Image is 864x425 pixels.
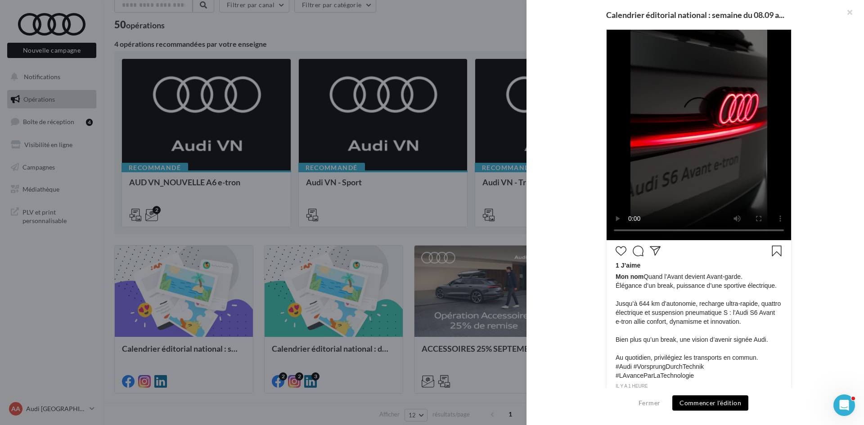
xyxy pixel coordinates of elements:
svg: Commenter [633,246,643,256]
span: Calendrier éditorial national : semaine du 08.09 a... [606,11,784,19]
span: Mon nom [616,273,643,280]
svg: Enregistrer [771,246,782,256]
button: Commencer l'édition [672,395,748,411]
button: Fermer [635,398,664,408]
div: 1 J’aime [616,261,782,272]
svg: Partager la publication [650,246,661,256]
div: il y a 1 heure [616,382,782,390]
iframe: Intercom live chat [833,394,855,416]
span: Quand l’Avant devient Avant-garde. Élégance d’un break, puissance d’une sportive électrique. Jusq... [616,272,782,380]
svg: J’aime [616,246,626,256]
